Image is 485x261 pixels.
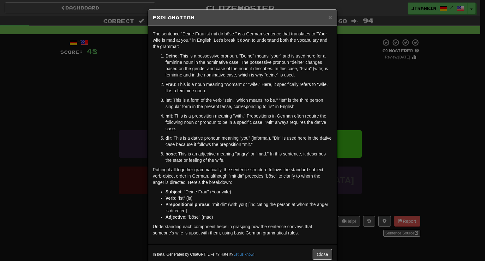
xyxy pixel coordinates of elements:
p: : This is a dative pronoun meaning "you" (informal). "Dir" is used here in the dative case becaus... [165,135,332,148]
button: Close [313,249,332,260]
strong: dir [165,136,171,141]
strong: Prepositional phrase [165,202,209,207]
p: : This is an adjective meaning "angry" or "mad." In this sentence, it describes the state or feel... [165,151,332,163]
small: In beta. Generated by ChatGPT. Like it? Hate it? ! [153,252,254,257]
p: Putting it all together grammatically, the sentence structure follows the standard subject-verb-o... [153,167,332,185]
strong: böse [165,151,176,156]
li: : "Deine Frau" (Your wife) [165,189,332,195]
p: : This is a noun meaning "woman" or "wife." Here, it specifically refers to "wife." It is a femin... [165,81,332,94]
p: : This is a form of the verb "sein," which means "to be." "Ist" is the third person singular form... [165,97,332,110]
span: × [328,14,332,21]
strong: Frau [165,82,175,87]
button: Close [328,14,332,21]
li: : "böse" (mad) [165,214,332,220]
strong: ist [165,98,171,103]
strong: Deine [165,53,177,58]
strong: mit [165,113,172,118]
p: The sentence "Deine Frau ist mit dir böse." is a German sentence that translates to "Your wife is... [153,31,332,50]
p: : This is a preposition meaning "with." Prepositions in German often require the following noun o... [165,113,332,132]
p: : This is a possessive pronoun. "Deine" means "your" and is used here for a feminine noun in the ... [165,53,332,78]
h5: Explanation [153,15,332,21]
strong: Verb [165,196,175,201]
strong: Subject [165,189,182,194]
li: : "mit dir" (with you) [indicating the person at whom the anger is directed] [165,201,332,214]
li: : "ist" (is) [165,195,332,201]
strong: Adjective [165,215,185,220]
a: Let us know [233,252,253,257]
p: Understanding each component helps in grasping how the sentence conveys that someone's wife is up... [153,223,332,236]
